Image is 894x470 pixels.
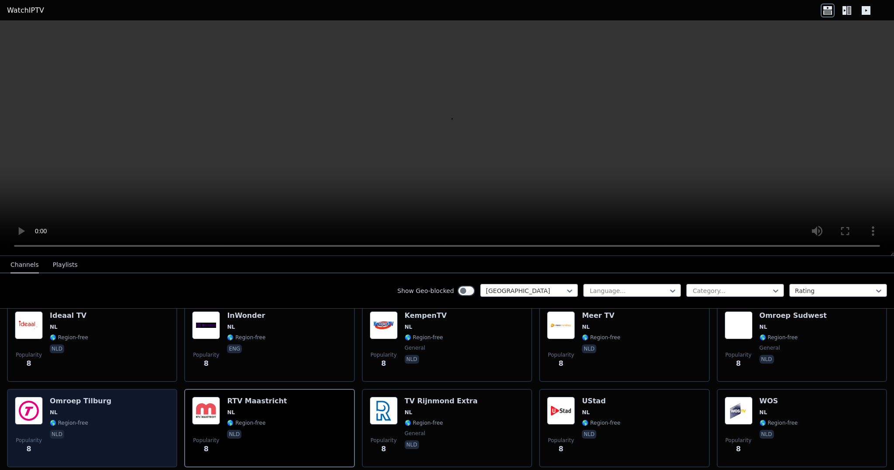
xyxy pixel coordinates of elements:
[50,311,88,320] h6: Ideaal TV
[381,358,386,369] span: 8
[760,311,827,320] h6: Omroep Sudwest
[405,344,425,351] span: general
[227,324,235,330] span: NL
[760,409,767,416] span: NL
[582,430,596,439] p: nld
[50,430,64,439] p: nld
[7,5,44,16] a: WatchIPTV
[227,409,235,416] span: NL
[227,334,265,341] span: 🌎 Region-free
[26,358,31,369] span: 8
[405,419,443,426] span: 🌎 Region-free
[192,311,220,339] img: InWonder
[559,444,564,454] span: 8
[26,444,31,454] span: 8
[405,440,419,449] p: nld
[760,324,767,330] span: NL
[370,311,398,339] img: KempenTV
[227,344,242,353] p: eng
[582,334,620,341] span: 🌎 Region-free
[50,344,64,353] p: nld
[582,397,620,405] h6: UStad
[50,397,111,405] h6: Omroep Tilburg
[204,444,209,454] span: 8
[15,311,43,339] img: Ideaal TV
[50,419,88,426] span: 🌎 Region-free
[371,437,397,444] span: Popularity
[405,409,413,416] span: NL
[582,311,620,320] h6: Meer TV
[50,409,58,416] span: NL
[227,419,265,426] span: 🌎 Region-free
[726,437,752,444] span: Popularity
[10,257,39,273] button: Channels
[405,334,443,341] span: 🌎 Region-free
[582,409,590,416] span: NL
[559,358,564,369] span: 8
[582,324,590,330] span: NL
[725,311,753,339] img: Omroep Sudwest
[548,437,574,444] span: Popularity
[405,311,447,320] h6: KempenTV
[760,334,798,341] span: 🌎 Region-free
[16,351,42,358] span: Popularity
[725,397,753,425] img: WOS
[760,355,774,364] p: nld
[227,311,265,320] h6: InWonder
[760,344,780,351] span: general
[53,257,78,273] button: Playlists
[15,397,43,425] img: Omroep Tilburg
[371,351,397,358] span: Popularity
[736,444,741,454] span: 8
[193,437,219,444] span: Popularity
[582,419,620,426] span: 🌎 Region-free
[50,334,88,341] span: 🌎 Region-free
[192,397,220,425] img: RTV Maastricht
[16,437,42,444] span: Popularity
[405,355,419,364] p: nld
[405,324,413,330] span: NL
[381,444,386,454] span: 8
[397,286,454,295] label: Show Geo-blocked
[405,430,425,437] span: general
[227,430,241,439] p: nld
[582,344,596,353] p: nld
[726,351,752,358] span: Popularity
[760,430,774,439] p: nld
[405,397,478,405] h6: TV Rijnmond Extra
[227,397,287,405] h6: RTV Maastricht
[547,397,575,425] img: UStad
[370,397,398,425] img: TV Rijnmond Extra
[760,419,798,426] span: 🌎 Region-free
[760,397,798,405] h6: WOS
[204,358,209,369] span: 8
[548,351,574,358] span: Popularity
[736,358,741,369] span: 8
[547,311,575,339] img: Meer TV
[50,324,58,330] span: NL
[193,351,219,358] span: Popularity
